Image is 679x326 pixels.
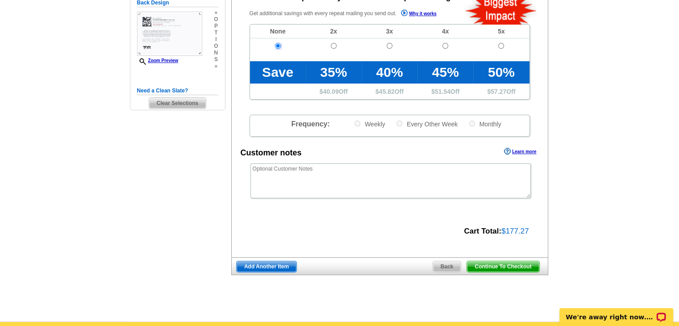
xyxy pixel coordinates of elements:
label: Weekly [354,120,385,128]
a: Add Another Item [236,261,297,272]
div: Customer notes [241,147,302,159]
a: Why it works [401,9,437,19]
span: Frequency: [291,120,329,128]
span: 57.27 [491,88,506,95]
span: i [214,36,218,43]
input: Every Other Week [396,121,402,126]
td: 5x [473,25,529,38]
td: 45% [417,61,473,84]
span: s [214,56,218,63]
input: Weekly [354,121,360,126]
span: 45.82 [379,88,395,95]
span: » [214,63,218,70]
img: small-thumb.jpg [137,12,202,56]
iframe: LiveChat chat widget [554,298,679,326]
td: $ Off [362,84,417,99]
span: Continue To Checkout [467,261,539,272]
td: 3x [362,25,417,38]
span: Clear Selections [149,98,206,109]
td: 4x [417,25,473,38]
span: o [214,43,218,50]
input: Monthly [469,121,475,126]
td: $ Off [306,84,362,99]
a: Learn more [504,148,536,155]
strong: Cart Total: [464,227,501,235]
a: Back [433,261,462,272]
label: Monthly [468,120,501,128]
span: Add Another Item [237,261,296,272]
td: $ Off [473,84,529,99]
span: p [214,23,218,29]
td: 50% [473,61,529,84]
td: Save [250,61,306,84]
label: Every Other Week [396,120,458,128]
span: Back [433,261,461,272]
td: None [250,25,306,38]
td: 2x [306,25,362,38]
span: 51.54 [435,88,450,95]
span: t [214,29,218,36]
h5: Need a Clean Slate? [137,87,218,95]
td: 35% [306,61,362,84]
td: $ Off [417,84,473,99]
span: o [214,16,218,23]
span: 40.09 [323,88,339,95]
td: 40% [362,61,417,84]
span: $177.27 [501,227,529,235]
a: Zoom Preview [137,58,179,63]
p: Get additional savings with every repeat mailing you send out. [250,8,456,19]
span: » [214,9,218,16]
span: n [214,50,218,56]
